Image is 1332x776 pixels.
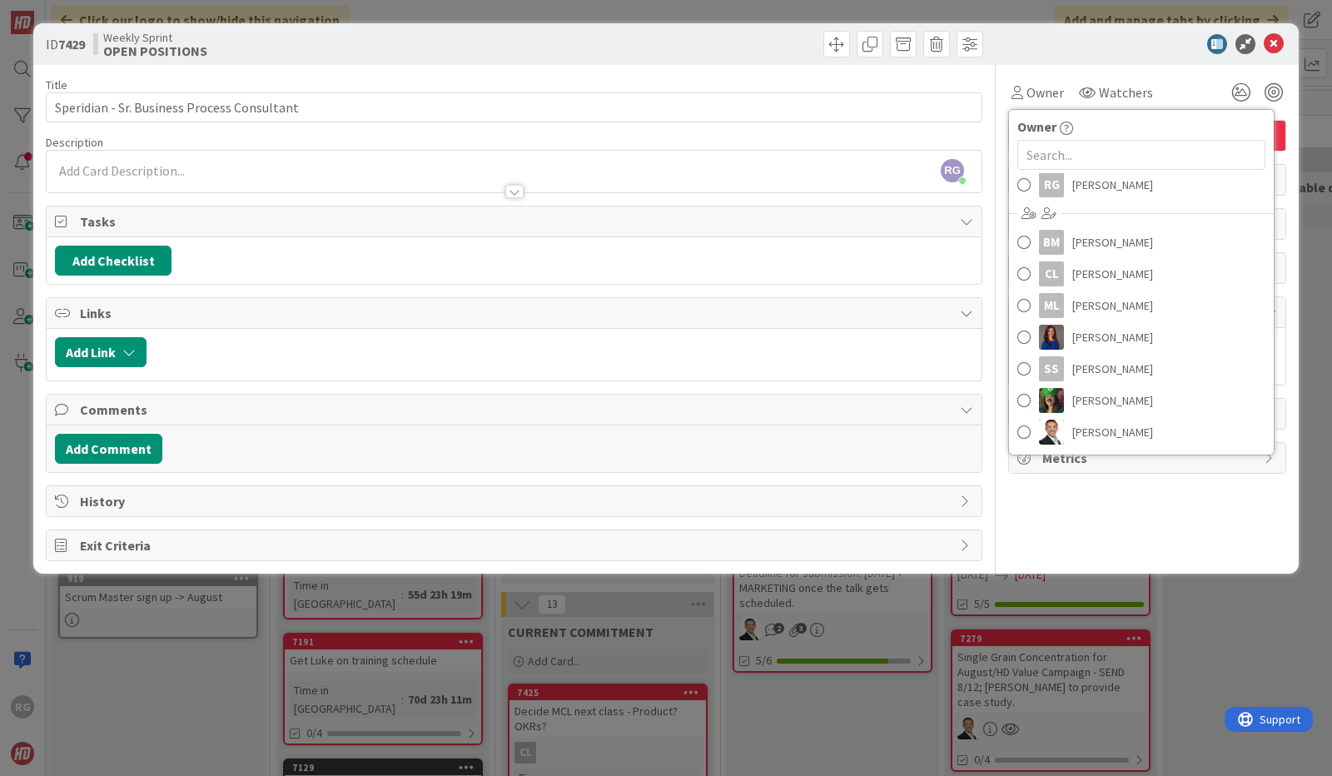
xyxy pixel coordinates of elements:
[1099,82,1153,102] span: Watchers
[1017,117,1056,137] span: Owner
[1009,169,1274,201] a: RG[PERSON_NAME]
[46,77,67,92] label: Title
[1009,290,1274,321] a: ML[PERSON_NAME]
[1072,356,1153,381] span: [PERSON_NAME]
[1009,416,1274,448] a: SL[PERSON_NAME]
[46,135,103,150] span: Description
[46,34,85,54] span: ID
[55,337,147,367] button: Add Link
[1039,388,1064,413] img: SL
[103,44,207,57] b: OPEN POSITIONS
[1039,356,1064,381] div: SS
[1039,172,1064,197] div: RG
[941,159,964,182] span: RG
[80,303,952,323] span: Links
[1009,226,1274,258] a: BM[PERSON_NAME]
[1039,293,1064,318] div: ML
[1072,420,1153,445] span: [PERSON_NAME]
[55,246,171,276] button: Add Checklist
[1039,230,1064,255] div: BM
[1009,321,1274,353] a: SL[PERSON_NAME]
[1039,325,1064,350] img: SL
[103,31,207,44] span: Weekly Sprint
[55,434,162,464] button: Add Comment
[1072,293,1153,318] span: [PERSON_NAME]
[1026,82,1064,102] span: Owner
[80,535,952,555] span: Exit Criteria
[1039,261,1064,286] div: CL
[1072,388,1153,413] span: [PERSON_NAME]
[1072,172,1153,197] span: [PERSON_NAME]
[1009,258,1274,290] a: CL[PERSON_NAME]
[35,2,76,22] span: Support
[1009,385,1274,416] a: SL[PERSON_NAME]
[1039,420,1064,445] img: SL
[80,491,952,511] span: History
[1042,448,1255,468] span: Metrics
[1072,230,1153,255] span: [PERSON_NAME]
[1009,353,1274,385] a: SS[PERSON_NAME]
[58,36,85,52] b: 7429
[1017,140,1265,170] input: Search...
[80,211,952,231] span: Tasks
[46,92,982,122] input: type card name here...
[80,400,952,420] span: Comments
[1072,261,1153,286] span: [PERSON_NAME]
[1072,325,1153,350] span: [PERSON_NAME]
